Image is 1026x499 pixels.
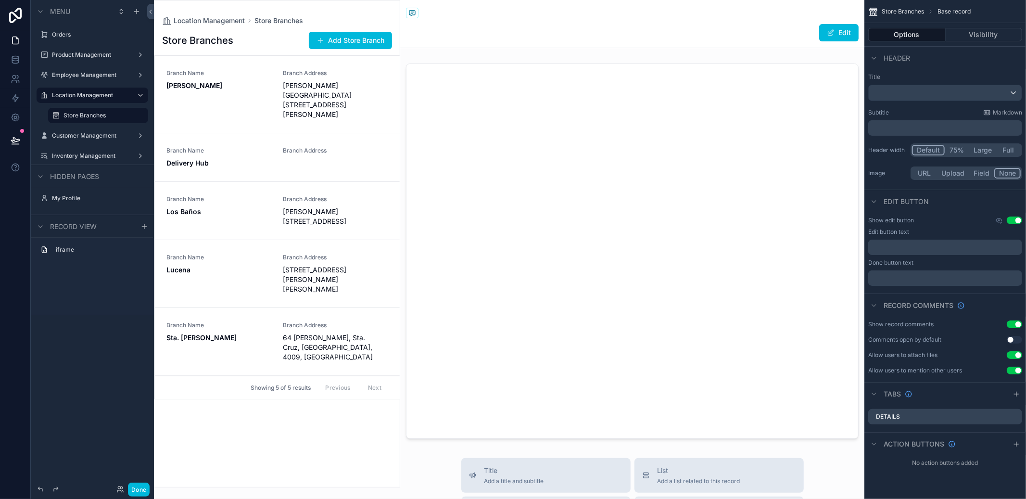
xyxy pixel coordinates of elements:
[31,238,154,267] div: scrollable content
[658,477,740,485] span: Add a list related to this record
[983,109,1022,116] a: Markdown
[969,145,996,155] button: Large
[868,120,1022,136] div: scrollable content
[868,367,962,374] div: Allow users to mention other users
[912,145,945,155] button: Default
[128,483,150,497] button: Done
[884,197,929,206] span: Edit button
[868,351,937,359] div: Allow users to attach files
[50,222,97,231] span: Record view
[946,28,1023,41] button: Visibility
[884,53,910,63] span: Header
[996,145,1021,155] button: Full
[868,270,1022,286] div: scrollable content
[993,109,1022,116] span: Markdown
[52,132,129,140] label: Customer Management
[882,8,924,15] span: Store Branches
[868,320,934,328] div: Show record comments
[868,169,907,177] label: Image
[868,146,907,154] label: Header width
[50,7,70,16] span: Menu
[461,458,631,493] button: TitleAdd a title and subtitle
[868,228,909,236] label: Edit button text
[52,194,142,202] label: My Profile
[937,168,969,179] button: Upload
[52,71,129,79] label: Employee Management
[876,413,900,421] label: Details
[484,466,544,475] span: Title
[884,389,901,399] span: Tabs
[912,168,937,179] button: URL
[634,458,804,493] button: ListAdd a list related to this record
[868,217,914,224] label: Show edit button
[937,8,971,15] span: Base record
[868,28,946,41] button: Options
[868,109,889,116] label: Subtitle
[884,301,953,310] span: Record comments
[864,455,1026,471] div: No action buttons added
[484,477,544,485] span: Add a title and subtitle
[52,31,142,38] label: Orders
[63,112,142,119] label: Store Branches
[868,336,941,344] div: Comments open by default
[52,91,129,99] label: Location Management
[945,145,969,155] button: 75%
[884,439,944,449] span: Action buttons
[819,24,859,41] button: Edit
[868,73,1022,81] label: Title
[994,168,1021,179] button: None
[52,51,129,59] label: Product Management
[969,168,995,179] button: Field
[251,384,311,392] span: Showing 5 of 5 results
[52,152,129,160] label: Inventory Management
[868,259,913,267] label: Done button text
[658,466,740,475] span: List
[50,172,99,181] span: Hidden pages
[868,240,1022,255] div: scrollable content
[56,246,140,254] label: iframe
